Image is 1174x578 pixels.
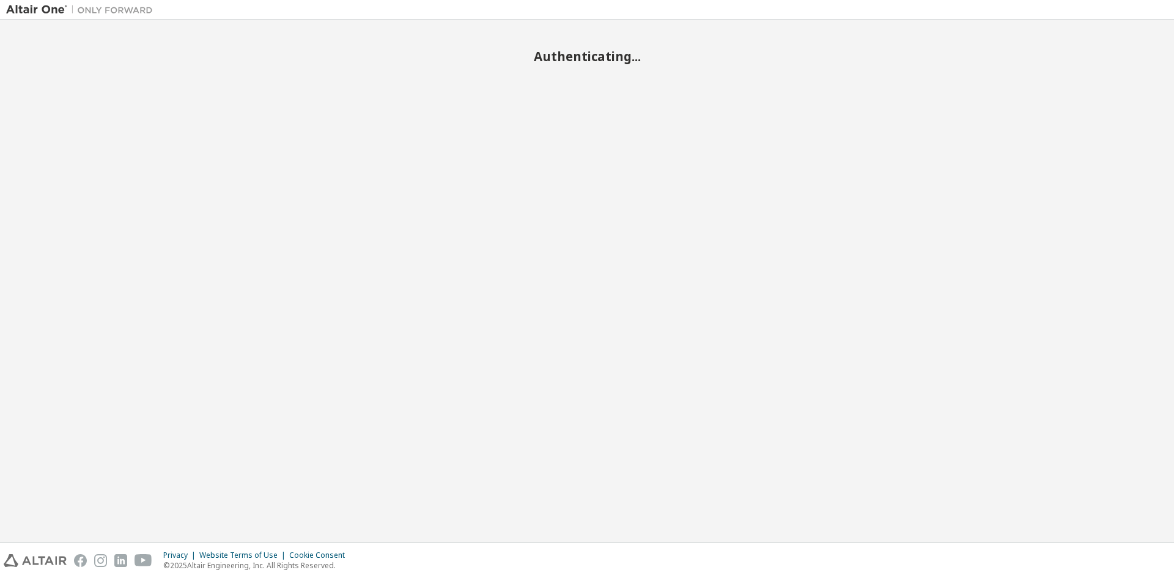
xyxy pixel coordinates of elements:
[163,550,199,560] div: Privacy
[163,560,352,571] p: © 2025 Altair Engineering, Inc. All Rights Reserved.
[6,4,159,16] img: Altair One
[289,550,352,560] div: Cookie Consent
[74,554,87,567] img: facebook.svg
[114,554,127,567] img: linkedin.svg
[4,554,67,567] img: altair_logo.svg
[94,554,107,567] img: instagram.svg
[135,554,152,567] img: youtube.svg
[6,48,1168,64] h2: Authenticating...
[199,550,289,560] div: Website Terms of Use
